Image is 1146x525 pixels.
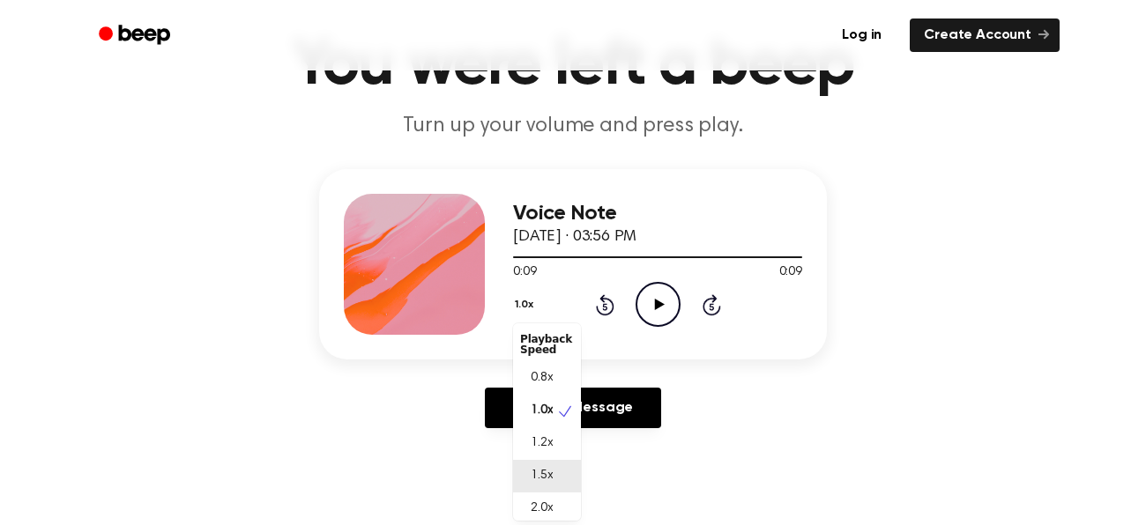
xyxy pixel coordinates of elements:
[513,323,581,521] div: 1.0x
[531,499,553,518] span: 2.0x
[531,402,553,420] span: 1.0x
[513,290,540,320] button: 1.0x
[531,467,553,485] span: 1.5x
[513,327,581,362] div: Playback Speed
[531,369,553,388] span: 0.8x
[531,434,553,453] span: 1.2x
